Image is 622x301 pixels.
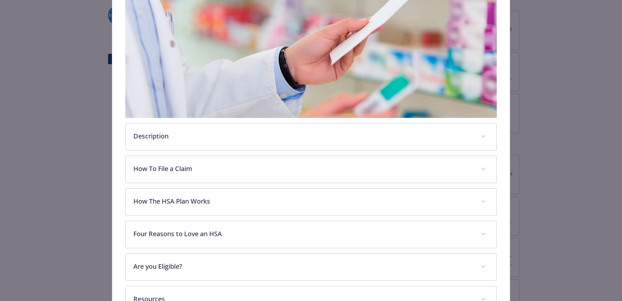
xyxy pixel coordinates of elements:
[133,131,473,141] p: Description
[133,262,473,271] p: Are you Eligible?
[126,189,496,215] div: How The HSA Plan Works
[133,229,473,239] p: Four Reasons to Love an HSA
[133,196,473,206] p: How The HSA Plan Works
[126,254,496,280] div: Are you Eligible?
[133,164,473,174] p: How To File a Claim
[126,123,496,150] div: Description
[126,221,496,248] div: Four Reasons to Love an HSA
[126,156,496,183] div: How To File a Claim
